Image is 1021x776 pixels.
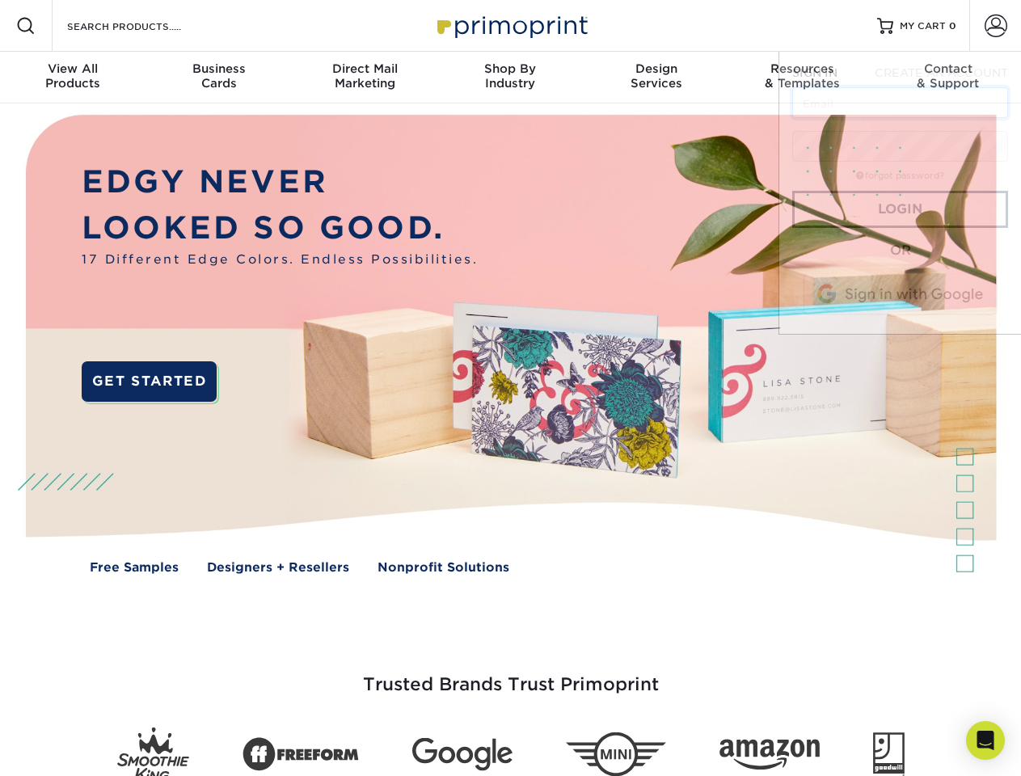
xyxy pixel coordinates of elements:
[792,87,1008,118] input: Email
[292,61,437,76] span: Direct Mail
[146,52,291,103] a: BusinessCards
[584,61,729,91] div: Services
[584,61,729,76] span: Design
[437,52,583,103] a: Shop ByIndustry
[65,16,223,36] input: SEARCH PRODUCTS.....
[792,66,837,79] span: SIGN IN
[729,61,875,76] span: Resources
[90,559,179,577] a: Free Samples
[430,8,592,43] img: Primoprint
[719,740,820,770] img: Amazon
[82,251,478,269] span: 17 Different Edge Colors. Endless Possibilities.
[292,61,437,91] div: Marketing
[82,205,478,251] p: LOOKED SO GOOD.
[378,559,509,577] a: Nonprofit Solutions
[207,559,349,577] a: Designers + Resellers
[82,361,217,402] a: GET STARTED
[729,52,875,103] a: Resources& Templates
[584,52,729,103] a: DesignServices
[146,61,291,91] div: Cards
[966,721,1005,760] div: Open Intercom Messenger
[792,241,1008,260] div: OR
[856,171,944,181] a: forgot password?
[82,159,478,205] p: EDGY NEVER
[900,19,946,33] span: MY CART
[412,738,513,771] img: Google
[146,61,291,76] span: Business
[4,727,137,770] iframe: Google Customer Reviews
[437,61,583,76] span: Shop By
[38,635,984,715] h3: Trusted Brands Trust Primoprint
[437,61,583,91] div: Industry
[292,52,437,103] a: Direct MailMarketing
[875,66,1008,79] span: CREATE AN ACCOUNT
[729,61,875,91] div: & Templates
[792,191,1008,228] a: Login
[873,732,905,776] img: Goodwill
[949,20,956,32] span: 0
